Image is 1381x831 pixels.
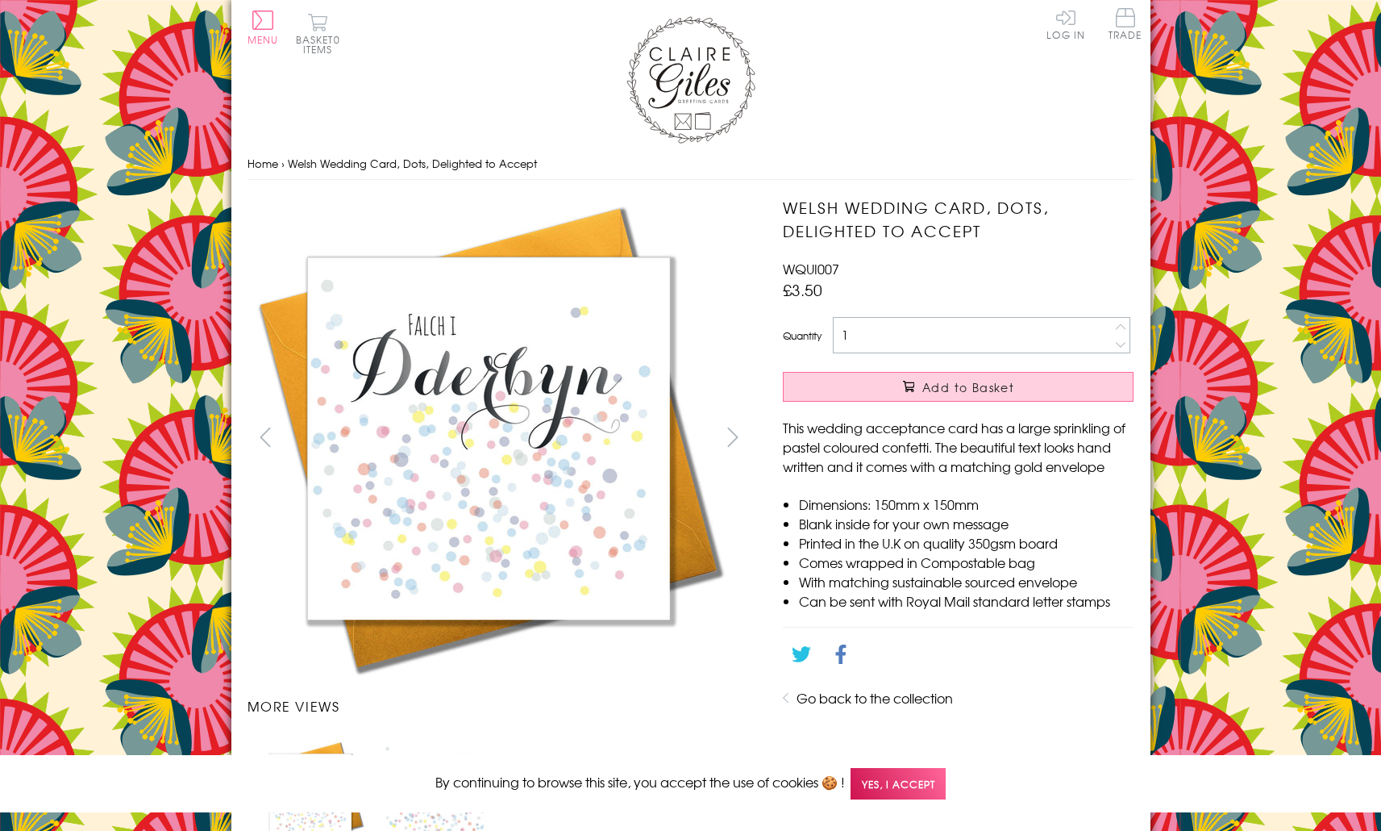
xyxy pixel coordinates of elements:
span: Welsh Wedding Card, Dots, Delighted to Accept [288,156,537,171]
span: WQUI007 [783,259,839,278]
img: Welsh Wedding Card, Dots, Delighted to Accept [247,196,731,680]
span: Menu [247,32,279,47]
li: Comes wrapped in Compostable bag [799,553,1134,572]
nav: breadcrumbs [247,148,1134,181]
span: Trade [1109,8,1142,40]
span: 0 items [303,32,340,56]
li: Can be sent with Royal Mail standard letter stamps [799,591,1134,611]
button: prev [247,419,284,455]
a: Go back to the collection [797,688,953,708]
li: With matching sustainable sourced envelope [799,572,1134,591]
img: Claire Giles Greetings Cards [626,16,755,144]
li: Dimensions: 150mm x 150mm [799,495,1134,514]
label: Quantity [783,328,822,343]
a: Trade [1109,8,1142,43]
a: Home [247,156,278,171]
li: Blank inside for your own message [799,514,1134,533]
li: Printed in the U.K on quality 350gsm board [799,533,1134,553]
span: £3.50 [783,278,822,301]
h1: Welsh Wedding Card, Dots, Delighted to Accept [783,196,1134,243]
span: Add to Basket [922,379,1014,395]
p: This wedding acceptance card has a large sprinkling of pastel coloured confetti. The beautiful te... [783,418,1134,476]
span: › [281,156,285,171]
a: Log In [1046,8,1085,40]
span: Yes, I accept [851,768,946,800]
button: Add to Basket [783,372,1134,402]
button: next [714,419,751,455]
h3: More views [247,696,751,716]
button: Menu [247,10,279,44]
button: Basket0 items [296,13,340,54]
